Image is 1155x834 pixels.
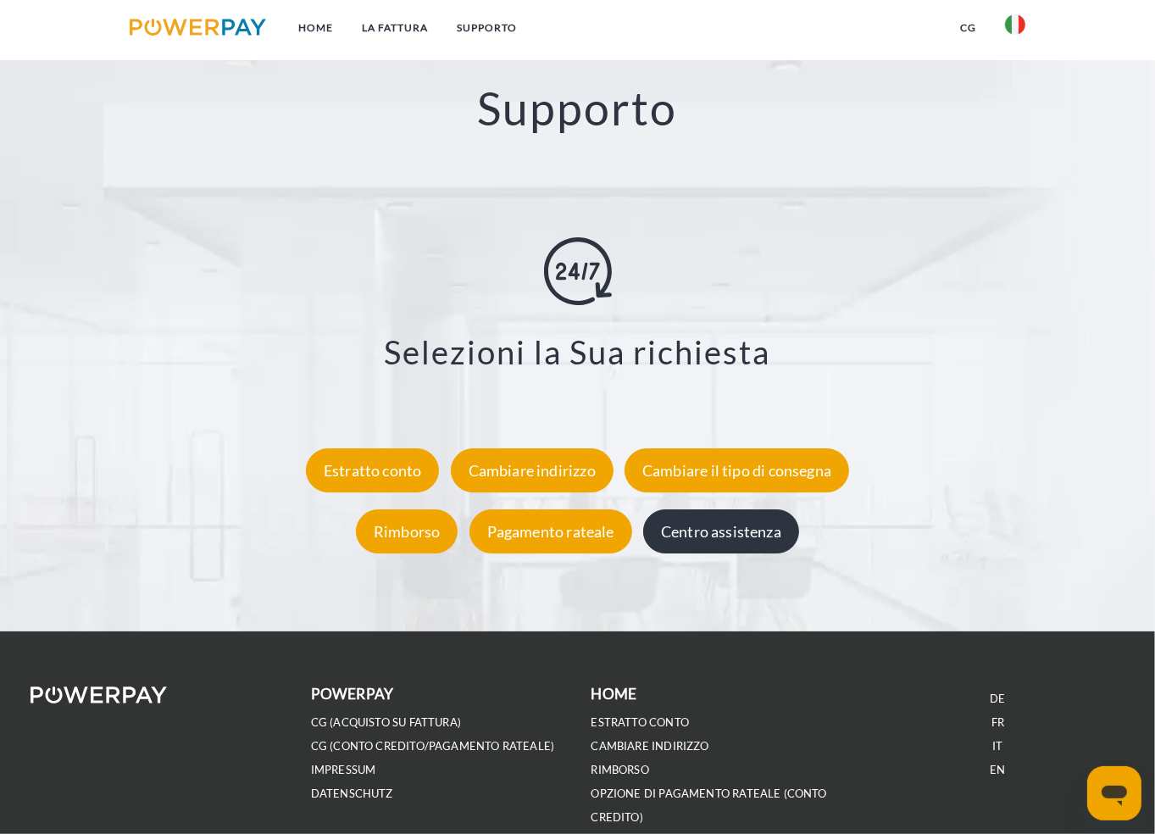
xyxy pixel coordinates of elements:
a: Supporto [442,13,531,43]
a: CG [946,13,991,43]
img: logo-powerpay.svg [130,19,266,36]
a: DATENSCHUTZ [311,787,393,801]
iframe: Pulsante per aprire la finestra di messaggistica [1087,766,1141,820]
a: CAMBIARE INDIRIZZO [591,739,709,753]
a: Estratto conto [302,462,444,481]
a: LA FATTURA [347,13,442,43]
a: IT [992,739,1002,753]
b: Home [591,685,637,703]
a: CG (Conto Credito/Pagamento rateale) [311,739,554,753]
h2: Supporto [58,81,1097,137]
a: Rimborso [352,523,462,542]
div: Estratto conto [306,449,440,493]
a: DE [990,692,1005,706]
a: Pagamento rateale [465,523,636,542]
img: it [1005,14,1025,35]
b: POWERPAY [311,685,393,703]
a: OPZIONE DI PAGAMENTO RATEALE (Conto Credito) [591,787,827,825]
a: Centro assistenza [639,523,803,542]
a: IMPRESSUM [311,763,376,777]
a: RIMBORSO [591,763,649,777]
div: Cambiare indirizzo [451,449,614,493]
a: FR [991,715,1004,730]
a: CG (Acquisto su fattura) [311,715,461,730]
a: EN [990,763,1005,777]
div: Pagamento rateale [469,510,632,554]
a: ESTRATTO CONTO [591,715,690,730]
div: Rimborso [356,510,458,554]
a: Cambiare il tipo di consegna [620,462,853,481]
img: logo-powerpay-white.svg [31,687,167,703]
img: online-shopping.svg [544,238,612,306]
a: Cambiare indirizzo [447,462,618,481]
div: Centro assistenza [643,510,799,554]
a: Home [284,13,347,43]
h3: Selezioni la Sua richiesta [79,333,1076,374]
div: Cambiare il tipo di consegna [625,449,849,493]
